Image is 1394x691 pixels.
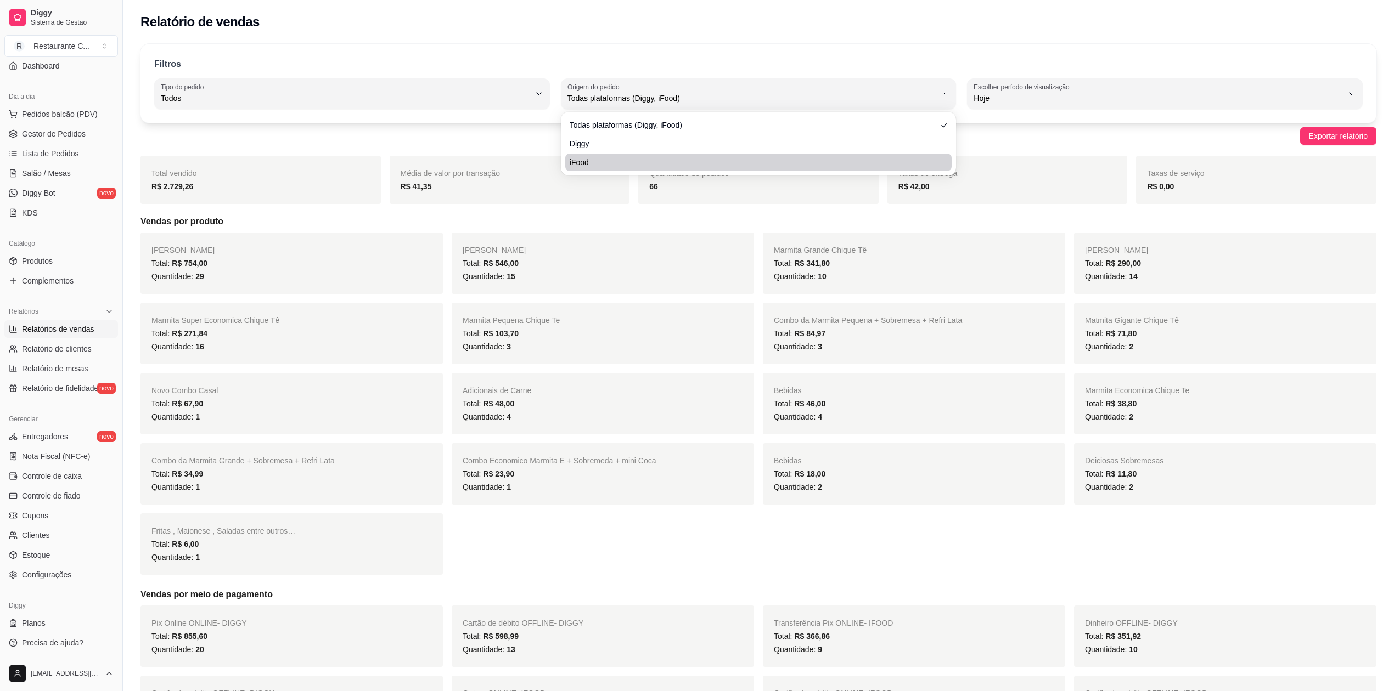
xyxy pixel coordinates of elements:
[151,272,204,281] span: Quantidade:
[774,483,822,491] span: Quantidade:
[22,618,46,628] span: Planos
[22,168,71,179] span: Salão / Mesas
[463,456,656,465] span: Combo Economico Marmita E + Sobremeda + mini Coca
[818,272,827,281] span: 10
[151,469,203,478] span: Total:
[570,157,936,168] span: iFood
[774,456,802,465] span: Bebidas
[22,148,79,159] span: Lista de Pedidos
[22,530,50,541] span: Clientes
[161,82,207,92] label: Tipo do pedido
[1085,619,1178,627] span: Dinheiro OFFLINE - DIGGY
[463,483,511,491] span: Quantidade:
[151,182,193,191] strong: R$ 2.729,26
[774,342,822,351] span: Quantidade:
[974,93,1343,104] span: Hoje
[774,645,822,654] span: Quantidade:
[22,207,38,218] span: KDS
[1147,182,1174,191] strong: R$ 0,00
[1129,645,1138,654] span: 10
[794,469,825,478] span: R$ 18,00
[195,483,200,491] span: 1
[151,399,203,408] span: Total:
[140,588,1376,601] h5: Vendas por meio de pagamento
[172,329,207,338] span: R$ 271,84
[463,469,514,478] span: Total:
[1129,342,1133,351] span: 2
[195,412,200,421] span: 1
[172,399,203,408] span: R$ 67,90
[567,93,937,104] span: Todas plataformas (Diggy, iFood)
[195,645,204,654] span: 20
[22,324,94,335] span: Relatórios de vendas
[151,526,295,535] span: Fritas , Maionese , Saladas entre outros…
[463,246,526,254] span: [PERSON_NAME]
[401,182,432,191] strong: R$ 41,35
[151,540,199,548] span: Total:
[507,645,515,654] span: 13
[22,471,82,482] span: Controle de caixa
[463,399,514,408] span: Total:
[483,469,514,478] span: R$ 23,90
[774,246,867,254] span: Marmita Grande Chique Tê
[4,410,118,428] div: Gerenciar
[151,619,247,627] span: Pix Online ONLINE - DIGGY
[1085,469,1137,478] span: Total:
[4,235,118,252] div: Catálogo
[1105,632,1141,641] span: R$ 351,92
[483,399,514,408] span: R$ 48,00
[774,632,830,641] span: Total:
[4,88,118,105] div: Dia a dia
[774,619,893,627] span: Transferência Pix ONLINE - IFOOD
[4,35,118,57] button: Select a team
[1085,342,1133,351] span: Quantidade:
[22,275,74,286] span: Complementos
[22,343,92,354] span: Relatório de clientes
[401,169,500,178] span: Média de valor por transação
[774,469,825,478] span: Total:
[483,632,519,641] span: R$ 598,99
[1085,645,1138,654] span: Quantidade:
[151,329,207,338] span: Total:
[9,307,38,316] span: Relatórios
[22,363,88,374] span: Relatório de mesas
[22,550,50,560] span: Estoque
[974,82,1073,92] label: Escolher período de visualização
[898,182,930,191] strong: R$ 42,00
[33,41,89,52] div: Restaurante C ...
[22,383,98,394] span: Relatório de fidelidade
[22,188,55,199] span: Diggy Bot
[172,469,203,478] span: R$ 34,99
[1085,632,1141,641] span: Total:
[649,182,658,191] strong: 66
[151,386,218,395] span: Novo Combo Casal
[483,329,519,338] span: R$ 103,70
[154,58,181,71] p: Filtros
[14,41,25,52] span: R
[507,272,515,281] span: 15
[794,259,830,268] span: R$ 341,80
[140,13,260,31] h2: Relatório de vendas
[151,169,197,178] span: Total vendido
[774,412,822,421] span: Quantidade:
[1085,329,1137,338] span: Total:
[1309,130,1368,142] span: Exportar relatório
[22,256,53,267] span: Produtos
[818,645,822,654] span: 9
[4,597,118,614] div: Diggy
[507,483,511,491] span: 1
[794,329,825,338] span: R$ 84,97
[172,540,199,548] span: R$ 6,00
[818,483,822,491] span: 2
[1147,169,1204,178] span: Taxas de serviço
[1085,483,1133,491] span: Quantidade:
[22,490,81,501] span: Controle de fiado
[1085,246,1148,254] span: [PERSON_NAME]
[31,18,114,27] span: Sistema de Gestão
[151,316,279,325] span: Marmita Super Economica Chique Tê
[794,399,825,408] span: R$ 46,00
[463,272,515,281] span: Quantidade:
[774,399,825,408] span: Total:
[818,412,822,421] span: 4
[507,342,511,351] span: 3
